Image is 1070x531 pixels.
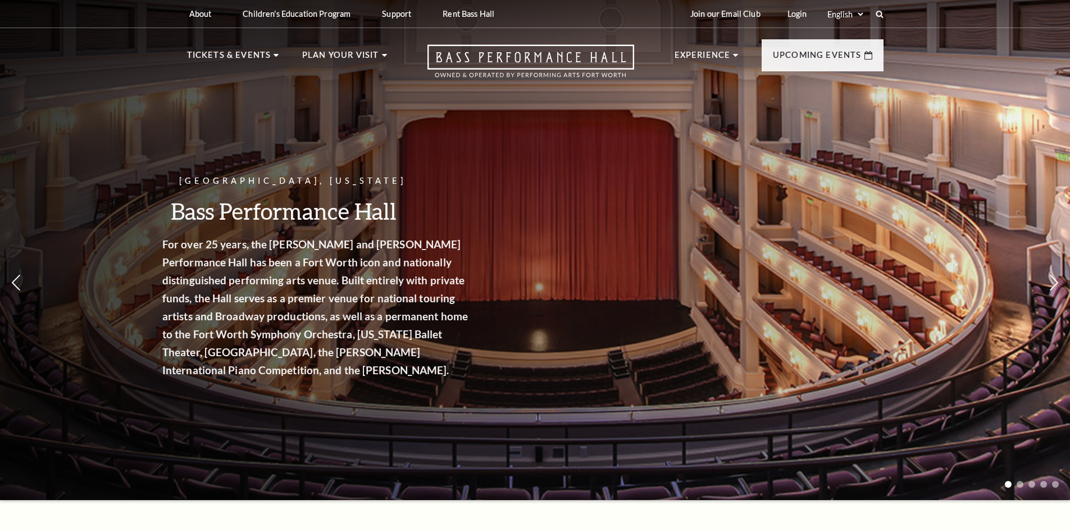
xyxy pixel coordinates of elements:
[243,9,350,19] p: Children's Education Program
[183,197,491,225] h3: Bass Performance Hall
[675,48,731,69] p: Experience
[183,238,488,376] strong: For over 25 years, the [PERSON_NAME] and [PERSON_NAME] Performance Hall has been a Fort Worth ico...
[187,48,271,69] p: Tickets & Events
[183,174,491,188] p: [GEOGRAPHIC_DATA], [US_STATE]
[825,9,865,20] select: Select:
[382,9,411,19] p: Support
[302,48,379,69] p: Plan Your Visit
[443,9,494,19] p: Rent Bass Hall
[189,9,212,19] p: About
[773,48,862,69] p: Upcoming Events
